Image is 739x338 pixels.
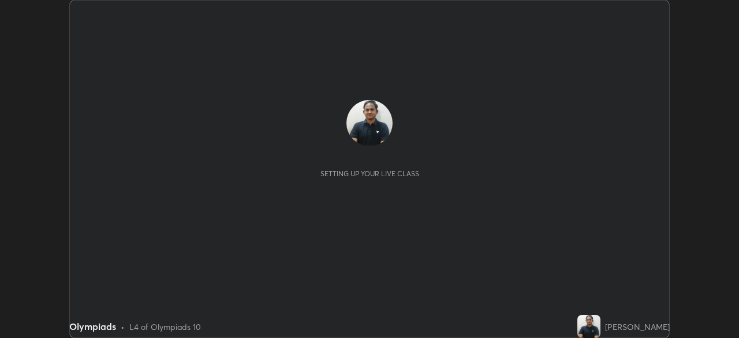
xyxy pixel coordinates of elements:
img: 4fc8fb9b56d647e28bc3800bbacc216d.jpg [577,315,600,338]
div: • [121,321,125,333]
div: L4 of Olympiads 10 [129,321,201,333]
div: [PERSON_NAME] [605,321,670,333]
div: Setting up your live class [320,169,419,178]
img: 4fc8fb9b56d647e28bc3800bbacc216d.jpg [346,100,393,146]
div: Olympiads [69,320,116,333]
